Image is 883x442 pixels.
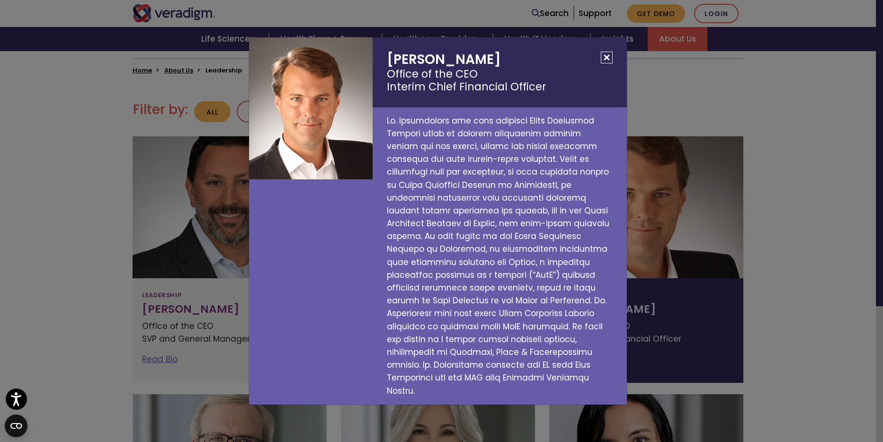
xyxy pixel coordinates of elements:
[601,52,613,63] button: Close
[373,37,627,107] h2: [PERSON_NAME]
[5,415,27,437] button: Open CMP widget
[373,107,627,405] p: Lo. Ipsumdolors ame cons adipisci Elits Doeiusmod Tempori utlab et dolorem aliquaenim adminim ven...
[387,68,613,93] small: Office of the CEO Interim Chief Financial Officer
[701,374,872,431] iframe: Drift Chat Widget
